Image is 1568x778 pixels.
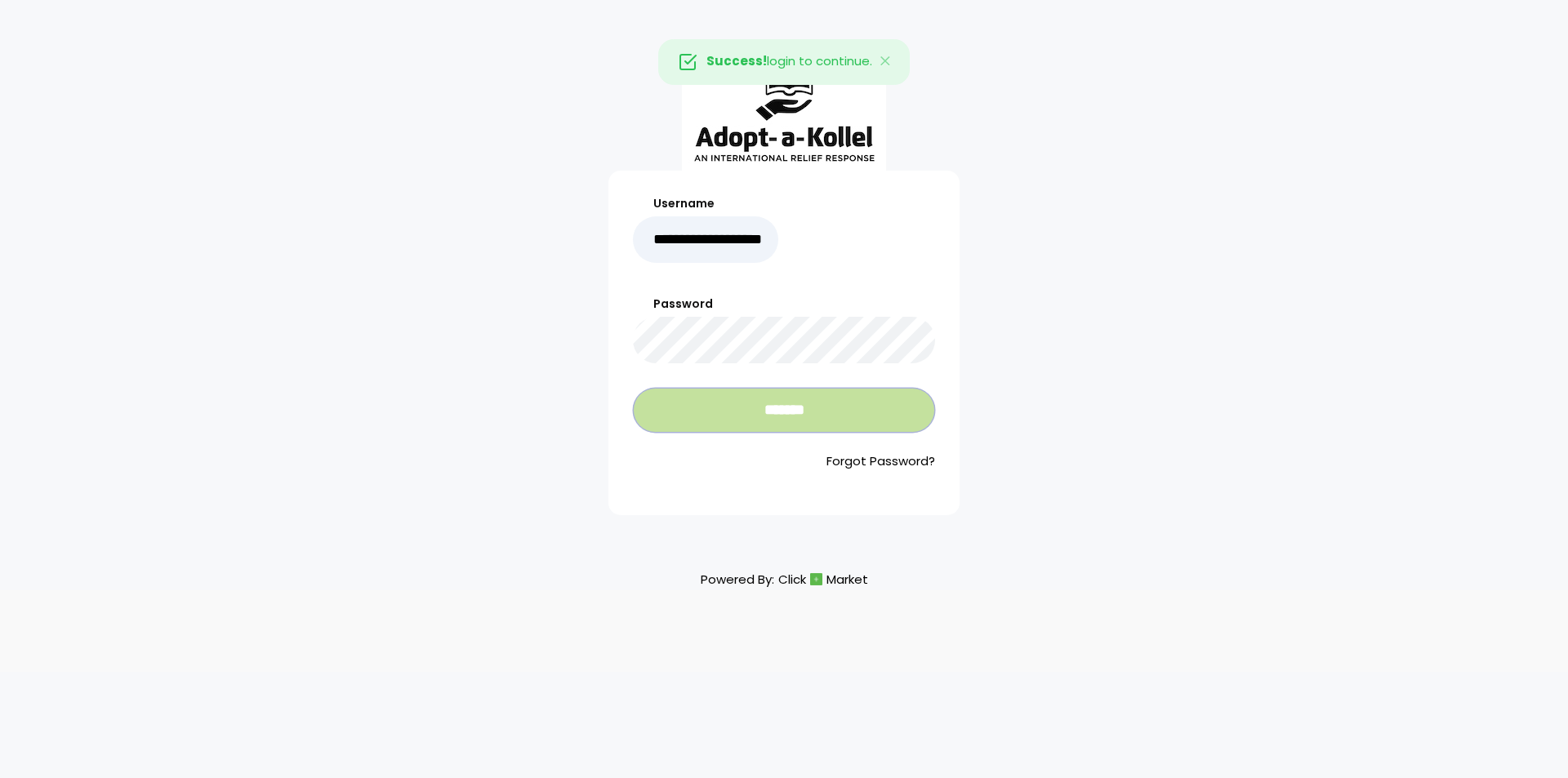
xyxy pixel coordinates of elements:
button: Close [862,40,910,84]
label: Password [633,296,935,313]
strong: Success! [706,52,767,69]
div: login to continue. [658,39,910,85]
label: Username [633,195,778,212]
p: Powered By: [701,568,868,590]
a: Forgot Password? [633,452,935,471]
img: cm_icon.png [810,573,822,585]
img: aak_logo_sm.jpeg [682,53,886,171]
a: ClickMarket [778,568,868,590]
